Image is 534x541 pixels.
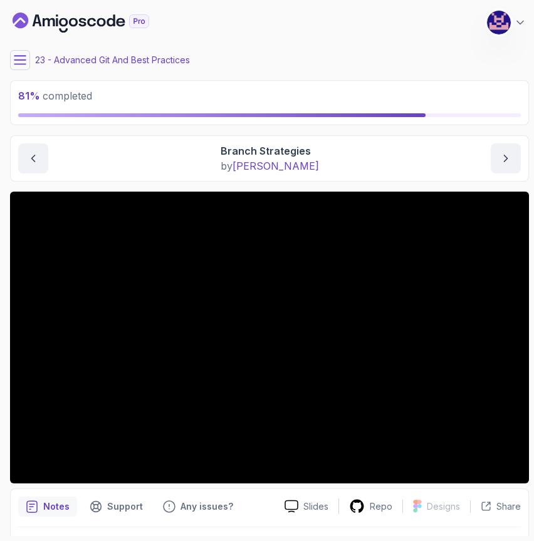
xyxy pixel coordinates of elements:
a: Repo [339,498,402,514]
p: Support [107,500,143,513]
img: user profile image [487,11,511,34]
p: Branch Strategies [221,143,319,158]
button: user profile image [486,10,526,35]
a: Dashboard [13,13,178,33]
p: 23 - Advanced Git And Best Practices [35,54,190,66]
iframe: 5 - Branch Strategies [10,192,529,483]
button: notes button [18,497,77,517]
p: Any issues? [181,500,233,513]
span: 81 % [18,90,40,102]
button: Feedback button [155,497,241,517]
p: Notes [43,500,70,513]
span: completed [18,90,92,102]
p: Share [496,500,521,513]
button: Support button [82,497,150,517]
p: Slides [303,500,328,513]
button: previous content [18,143,48,173]
p: Designs [427,500,460,513]
button: Share [470,500,521,513]
span: [PERSON_NAME] [233,160,319,172]
a: Slides [275,500,338,513]
p: Repo [370,500,392,513]
p: by [221,158,319,173]
button: next content [491,143,521,173]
